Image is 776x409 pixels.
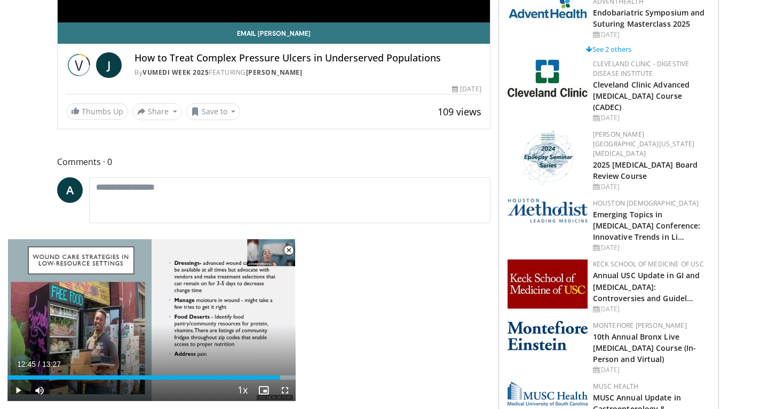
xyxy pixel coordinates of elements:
[274,380,296,401] button: Fullscreen
[593,182,710,192] div: [DATE]
[593,259,704,269] a: Keck School of Medicine of USC
[96,52,122,78] a: J
[57,155,490,169] span: Comments 0
[58,22,490,44] a: Email [PERSON_NAME]
[246,68,303,77] a: [PERSON_NAME]
[278,239,299,262] button: Close
[29,380,50,401] button: Mute
[66,103,128,120] a: Thumbs Up
[253,380,274,401] button: Enable picture-in-picture mode
[132,103,182,120] button: Share
[593,80,690,112] a: Cleveland Clinic Advanced [MEDICAL_DATA] Course (CADEC)
[593,59,690,78] a: Cleveland Clinic - Digestive Disease Institute
[17,360,36,368] span: 12:45
[593,365,710,375] div: [DATE]
[593,304,710,314] div: [DATE]
[593,160,698,181] a: 2025 [MEDICAL_DATA] Board Review Course
[593,30,710,40] div: [DATE]
[586,44,631,54] a: See 2 others
[186,103,241,120] button: Save to
[593,113,710,123] div: [DATE]
[508,199,588,223] img: 5e4488cc-e109-4a4e-9fd9-73bb9237ee91.png.150x105_q85_autocrop_double_scale_upscale_version-0.2.png
[593,199,699,208] a: Houston [DEMOGRAPHIC_DATA]
[438,105,481,118] span: 109 views
[42,360,61,368] span: 13:27
[593,332,696,364] a: 10th Annual Bronx Live [MEDICAL_DATA] Course (In-Person and Virtual)
[508,59,588,97] img: 26c3db21-1732-4825-9e63-fd6a0021a399.jpg.150x105_q85_autocrop_double_scale_upscale_version-0.2.jpg
[66,52,92,78] img: Vumedi Week 2025
[232,380,253,401] button: Playback Rate
[57,177,83,203] a: A
[7,239,296,402] video-js: Video Player
[593,7,705,29] a: Endobariatric Symposium and Suturing Masterclass 2025
[134,52,481,64] h4: How to Treat Complex Pressure Ulcers in Underserved Populations
[518,130,576,186] img: 76bc84c6-69a7-4c34-b56c-bd0b7f71564d.png.150x105_q85_autocrop_double_scale_upscale_version-0.2.png
[508,321,588,350] img: b0142b4c-93a1-4b58-8f91-5265c282693c.png.150x105_q85_autocrop_double_scale_upscale_version-0.2.png
[593,270,700,303] a: Annual USC Update in GI and [MEDICAL_DATA]: Controversies and Guidel…
[593,321,687,330] a: Montefiore [PERSON_NAME]
[7,375,296,380] div: Progress Bar
[134,68,481,77] div: By FEATURING
[593,243,710,253] div: [DATE]
[508,382,588,406] img: 28791e84-01ee-459c-8a20-346b708451fc.webp.150x105_q85_autocrop_double_scale_upscale_version-0.2.png
[452,84,481,94] div: [DATE]
[593,130,695,158] a: [PERSON_NAME][GEOGRAPHIC_DATA][US_STATE][MEDICAL_DATA]
[593,382,639,391] a: MUSC Health
[508,259,588,309] img: 7b941f1f-d101-407a-8bfa-07bd47db01ba.png.150x105_q85_autocrop_double_scale_upscale_version-0.2.jpg
[593,209,701,242] a: Emerging Topics in [MEDICAL_DATA] Conference: Innovative Trends in Li…
[142,68,209,77] a: Vumedi Week 2025
[7,380,29,401] button: Play
[38,360,40,368] span: /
